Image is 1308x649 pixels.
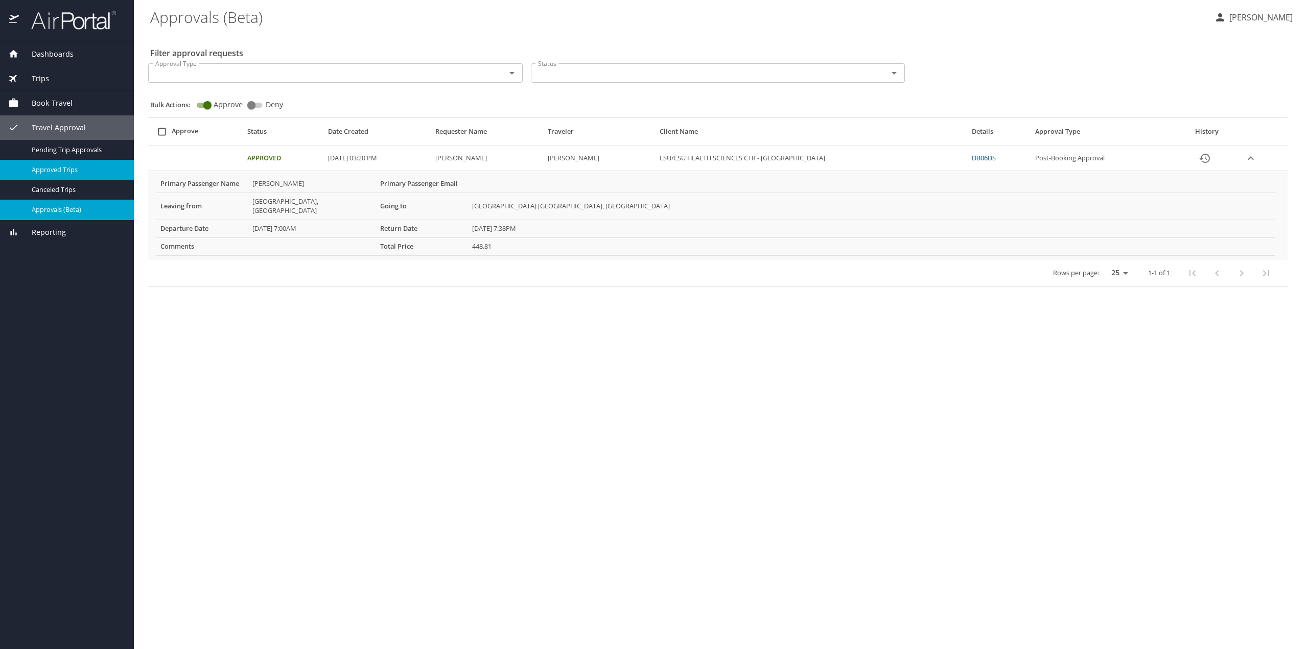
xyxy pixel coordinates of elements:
[968,122,1032,146] th: Details
[156,220,248,237] th: Departure Date
[266,101,283,108] span: Deny
[376,220,468,237] th: Return Date
[156,193,248,220] th: Leaving from
[150,1,1206,33] h1: Approvals (Beta)
[156,175,1275,256] table: More info for approvals
[32,205,122,214] span: Approvals (Beta)
[431,146,543,171] td: [PERSON_NAME]
[376,193,468,220] th: Going to
[19,122,86,133] span: Travel Approval
[468,237,1275,255] td: 448.81
[324,146,432,171] td: [DATE] 03:20 PM
[376,175,468,193] th: Primary Passenger Email
[148,122,243,146] th: Approve
[468,193,1275,220] td: [GEOGRAPHIC_DATA] [GEOGRAPHIC_DATA], [GEOGRAPHIC_DATA]
[505,66,519,80] button: Open
[248,193,376,220] td: [GEOGRAPHIC_DATA], [GEOGRAPHIC_DATA]
[1053,270,1099,276] p: Rows per page:
[544,122,656,146] th: Traveler
[376,237,468,255] th: Total Price
[248,220,376,237] td: [DATE] 7:00AM
[19,98,73,109] span: Book Travel
[243,146,324,171] td: Approved
[150,45,243,61] h2: Filter approval requests
[1175,122,1239,146] th: History
[32,145,122,155] span: Pending Trip Approvals
[1193,146,1217,171] button: History
[32,185,122,195] span: Canceled Trips
[214,101,243,108] span: Approve
[19,73,49,84] span: Trips
[19,227,66,238] span: Reporting
[148,122,1288,287] table: Approval table
[1210,8,1297,27] button: [PERSON_NAME]
[20,10,116,30] img: airportal-logo.png
[1103,266,1132,281] select: rows per page
[431,122,543,146] th: Requester Name
[32,165,122,175] span: Approved Trips
[9,10,20,30] img: icon-airportal.png
[1031,146,1175,171] td: Post-Booking Approval
[19,49,74,60] span: Dashboards
[248,175,376,193] td: [PERSON_NAME]
[1148,270,1170,276] p: 1-1 of 1
[1243,151,1258,166] button: expand row
[656,122,968,146] th: Client Name
[156,237,248,255] th: Comments
[150,100,199,109] p: Bulk Actions:
[1226,11,1293,23] p: [PERSON_NAME]
[544,146,656,171] td: [PERSON_NAME]
[887,66,901,80] button: Open
[1031,122,1175,146] th: Approval Type
[972,153,996,162] a: DB06DS
[156,175,248,193] th: Primary Passenger Name
[324,122,432,146] th: Date Created
[468,220,1275,237] td: [DATE] 7:38PM
[656,146,968,171] td: LSU/LSU HEALTH SCIENCES CTR - [GEOGRAPHIC_DATA]
[243,122,324,146] th: Status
